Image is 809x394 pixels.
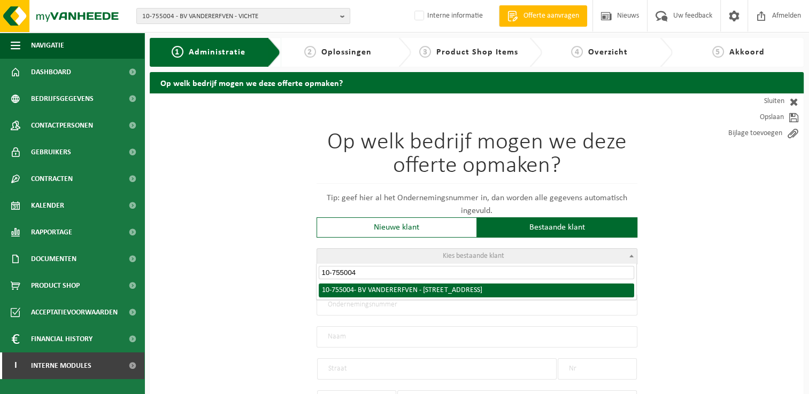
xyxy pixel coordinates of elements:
span: Offerte aanvragen [521,11,582,21]
a: 5Akkoord [678,46,798,59]
label: Interne informatie [412,8,483,24]
a: Sluiten [707,93,804,109]
a: 3Product Shop Items [417,46,521,59]
span: Product Shop Items [436,48,518,57]
div: Nieuwe klant [317,217,477,238]
a: 2Oplossingen [286,46,390,59]
span: Navigatie [31,32,64,59]
span: I [11,352,20,379]
a: Opslaan [707,109,804,125]
h2: Op welk bedrijf mogen we deze offerte opmaken? [150,72,804,93]
input: Ondernemingsnummer [317,294,637,316]
span: Kies bestaande klant [443,252,504,260]
span: Financial History [31,326,93,352]
span: 1 [172,46,183,58]
span: 4 [571,46,583,58]
span: 10-755004 [322,286,354,294]
span: Contactpersonen [31,112,93,139]
input: Naam [317,326,637,348]
span: Administratie [189,48,245,57]
span: Gebruikers [31,139,71,166]
p: Tip: geef hier al het Ondernemingsnummer in, dan worden alle gegevens automatisch ingevuld. [317,192,637,217]
a: 1Administratie [158,46,259,59]
span: Interne modules [31,352,91,379]
div: Bestaande klant [477,217,637,238]
span: Akkoord [729,48,765,57]
h1: Op welk bedrijf mogen we deze offerte opmaken? [317,131,637,184]
span: Overzicht [588,48,628,57]
a: Offerte aanvragen [499,5,587,27]
span: Bedrijfsgegevens [31,85,94,112]
span: Oplossingen [321,48,372,57]
span: 2 [304,46,316,58]
input: Straat [317,358,557,380]
span: Acceptatievoorwaarden [31,299,118,326]
span: Dashboard [31,59,71,85]
span: Kalender [31,192,64,219]
span: Documenten [31,246,76,272]
li: - BV VANDERERFVEN - [STREET_ADDRESS] [319,283,634,297]
span: Contracten [31,166,73,192]
span: 5 [712,46,724,58]
span: 3 [419,46,431,58]
button: 10-755004 - BV VANDERERFVEN - VICHTE [136,8,350,24]
a: Bijlage toevoegen [707,125,804,141]
span: Rapportage [31,219,72,246]
input: Nr [558,358,637,380]
a: 4Overzicht [548,46,652,59]
span: Product Shop [31,272,80,299]
span: 10-755004 - BV VANDERERFVEN - VICHTE [142,9,336,25]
